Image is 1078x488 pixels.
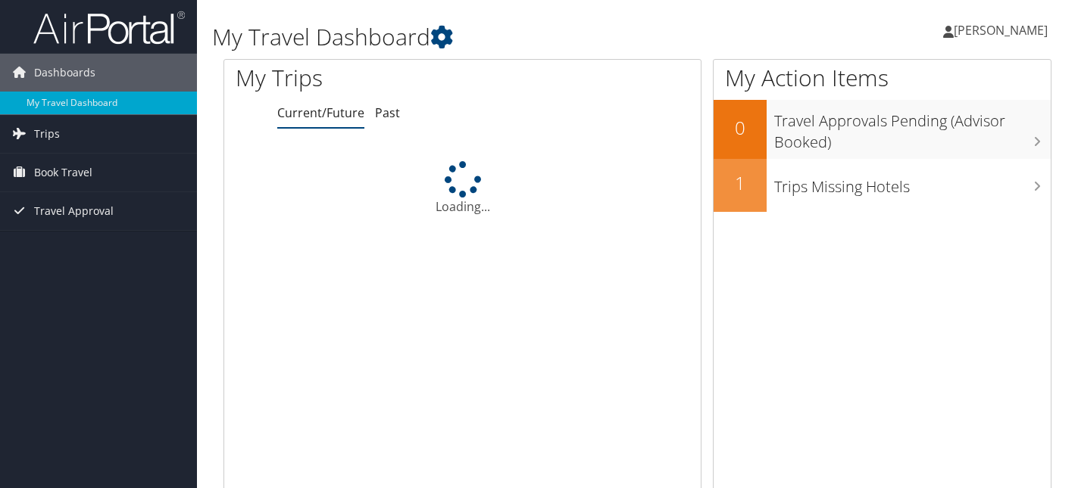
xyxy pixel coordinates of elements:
[34,154,92,191] span: Book Travel
[236,62,491,94] h1: My Trips
[714,62,1051,94] h1: My Action Items
[714,100,1051,158] a: 0Travel Approvals Pending (Advisor Booked)
[774,169,1051,197] h3: Trips Missing Hotels
[714,115,767,141] h2: 0
[34,115,60,153] span: Trips
[375,104,400,121] a: Past
[954,22,1048,39] span: [PERSON_NAME]
[34,192,114,230] span: Travel Approval
[714,170,767,196] h2: 1
[774,103,1051,153] h3: Travel Approvals Pending (Advisor Booked)
[714,159,1051,212] a: 1Trips Missing Hotels
[212,21,780,53] h1: My Travel Dashboard
[277,104,364,121] a: Current/Future
[943,8,1063,53] a: [PERSON_NAME]
[34,54,95,92] span: Dashboards
[33,10,185,45] img: airportal-logo.png
[224,161,701,216] div: Loading...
